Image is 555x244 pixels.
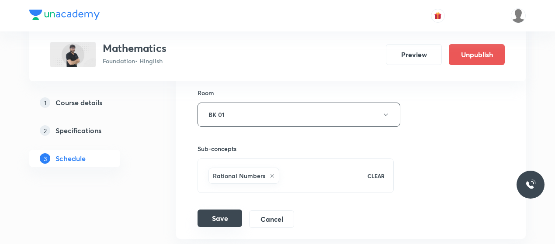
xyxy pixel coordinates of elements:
h3: Mathematics [103,42,166,55]
img: Dhirendra singh [511,8,526,23]
button: Save [198,210,242,227]
button: Cancel [249,210,294,228]
a: 2Specifications [29,122,148,139]
p: CLEAR [368,172,385,180]
h6: Rational Numbers [213,171,265,180]
h5: Schedule [55,153,86,164]
button: Preview [386,44,442,65]
img: Company Logo [29,10,100,20]
img: ttu [525,179,536,190]
button: avatar [431,9,445,23]
p: 1 [40,97,50,108]
a: Company Logo [29,10,100,22]
button: BK 01 [198,103,400,127]
h5: Specifications [55,125,101,136]
button: Unpublish [449,44,505,65]
h6: Sub-concepts [198,144,394,153]
h5: Course details [55,97,102,108]
p: 2 [40,125,50,136]
img: avatar [434,12,442,20]
p: 3 [40,153,50,164]
a: 1Course details [29,94,148,111]
p: Foundation • Hinglish [103,56,166,65]
img: 01DE3916-9DFD-483B-960D-4272F1511F95_plus.png [50,42,96,67]
h6: Room [198,88,214,97]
